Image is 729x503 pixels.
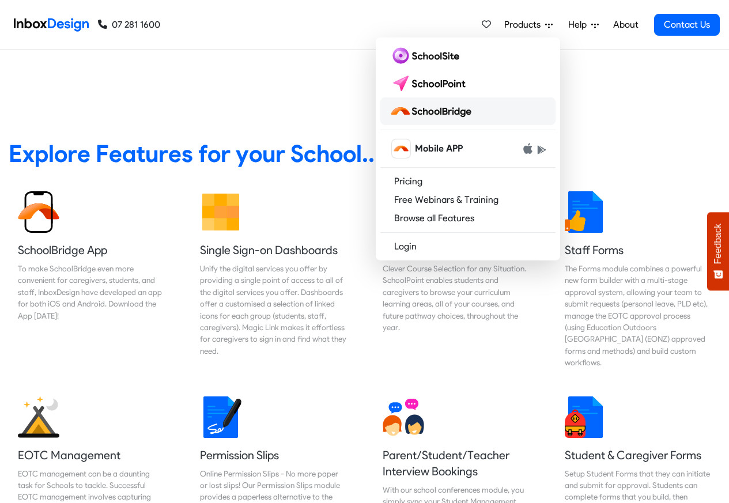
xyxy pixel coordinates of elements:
img: schoolsite logo [390,47,464,65]
div: Products [376,37,560,260]
a: Single Sign-on Dashboards Unify the digital services you offer by providing a single point of acc... [191,182,356,378]
span: Feedback [713,224,723,264]
img: 2022_01_13_icon_grid.svg [200,191,241,233]
img: schoolbridge icon [392,139,410,158]
a: Free Webinars & Training [380,191,556,209]
a: Browse all Features [380,209,556,228]
a: 07 281 1600 [98,18,160,32]
a: Course Selection Clever Course Selection for any Situation. SchoolPoint enables students and care... [373,182,538,378]
span: Mobile APP [415,142,463,156]
a: SchoolBridge App To make SchoolBridge even more convenient for caregivers, students, and staff, I... [9,182,173,378]
h5: EOTC Management [18,447,164,463]
span: Help [568,18,591,32]
img: 2022_01_13_icon_conversation.svg [383,396,424,438]
h5: Parent/Student/Teacher Interview Bookings [383,447,529,479]
img: schoolpoint logo [390,74,471,93]
h5: Permission Slips [200,447,346,463]
h5: SchoolBridge App [18,242,164,258]
img: 2022_01_13_icon_sb_app.svg [18,191,59,233]
div: Clever Course Selection for any Situation. SchoolPoint enables students and caregivers to browse ... [383,263,529,333]
span: Products [504,18,545,32]
div: To make SchoolBridge even more convenient for caregivers, students, and staff, InboxDesign have d... [18,263,164,322]
h5: Student & Caregiver Forms [565,447,711,463]
img: 2022_01_25_icon_eonz.svg [18,396,59,438]
a: Pricing [380,172,556,191]
heading: Explore Features for your School... [9,139,720,168]
button: Feedback - Show survey [707,212,729,290]
div: Unify the digital services you offer by providing a single point of access to all of the digital ... [200,263,346,357]
a: Staff Forms The Forms module combines a powerful new form builder with a multi-stage approval sys... [556,182,720,378]
img: 2022_01_13_icon_thumbsup.svg [565,191,606,233]
img: 2022_01_13_icon_student_form.svg [565,396,606,438]
h5: Single Sign-on Dashboards [200,242,346,258]
img: schoolbridge logo [390,102,476,120]
div: The Forms module combines a powerful new form builder with a multi-stage approval system, allowin... [565,263,711,369]
h5: Staff Forms [565,242,711,258]
a: Help [564,13,603,36]
a: Contact Us [654,14,720,36]
a: About [610,13,641,36]
a: Login [380,237,556,256]
a: schoolbridge icon Mobile APP [380,135,556,162]
img: 2022_01_18_icon_signature.svg [200,396,241,438]
a: Products [500,13,557,36]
